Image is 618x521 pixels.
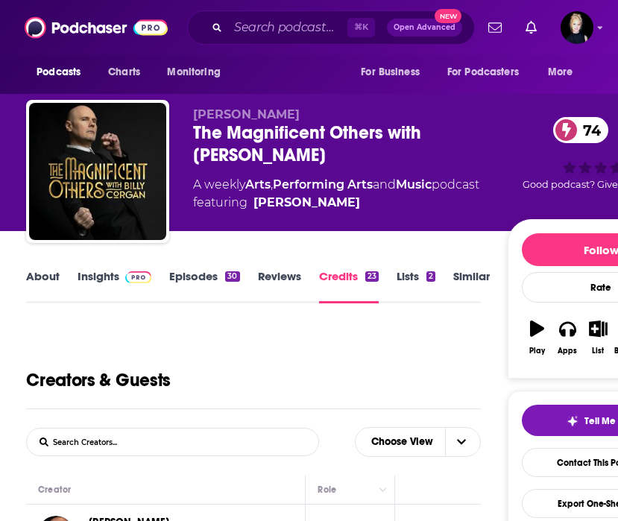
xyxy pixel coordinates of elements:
a: About [26,269,60,303]
a: Music [396,177,432,192]
span: and [373,177,396,192]
div: 2 [426,271,435,282]
span: featuring [193,194,479,212]
a: Reviews [258,269,301,303]
a: Credits23 [319,269,379,303]
img: tell me why sparkle [567,415,578,427]
span: , [271,177,273,192]
a: Show notifications dropdown [520,15,543,40]
button: Open AdvancedNew [387,19,462,37]
button: List [583,311,614,364]
a: Episodes30 [169,269,239,303]
span: Charts [108,62,140,83]
button: open menu [157,58,239,86]
a: Performing Arts [273,177,373,192]
a: Lists2 [397,269,435,303]
img: Podchaser - Follow, Share and Rate Podcasts [25,13,168,42]
button: Apps [552,311,583,364]
button: Choose View [355,427,481,457]
span: For Podcasters [447,62,519,83]
button: Show profile menu [561,11,593,44]
a: InsightsPodchaser Pro [78,269,151,303]
span: Podcasts [37,62,81,83]
div: Role [318,481,338,499]
span: ⌘ K [347,18,375,37]
input: Search podcasts, credits, & more... [228,16,347,40]
span: More [548,62,573,83]
button: open menu [26,58,100,86]
div: Play [529,347,545,356]
span: [PERSON_NAME] [193,107,300,121]
span: For Business [361,62,420,83]
a: Arts [245,177,271,192]
button: Column Actions [373,481,391,499]
a: Show notifications dropdown [482,15,508,40]
h1: The Magnificent Others Creators & Guests [26,369,171,391]
a: Similar [453,269,490,303]
img: Podchaser Pro [125,271,151,283]
button: Play [522,311,552,364]
span: New [435,9,461,23]
span: Open Advanced [394,24,455,31]
span: Monitoring [167,62,220,83]
div: 23 [365,271,379,282]
div: A weekly podcast [193,176,479,212]
button: open menu [537,58,592,86]
button: open menu [438,58,540,86]
img: The Magnificent Others with Billy Corgan [29,103,166,240]
button: open menu [350,58,438,86]
span: 74 [568,117,608,143]
div: 30 [225,271,239,282]
a: 74 [553,117,608,143]
div: Search podcasts, credits, & more... [187,10,475,45]
span: Logged in as Passell [561,11,593,44]
div: List [592,347,604,356]
div: Creator [38,481,71,499]
span: Choose View [359,429,445,455]
img: User Profile [561,11,593,44]
a: Charts [98,58,149,86]
div: Apps [558,347,577,356]
a: Billy Corgan [253,194,360,212]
